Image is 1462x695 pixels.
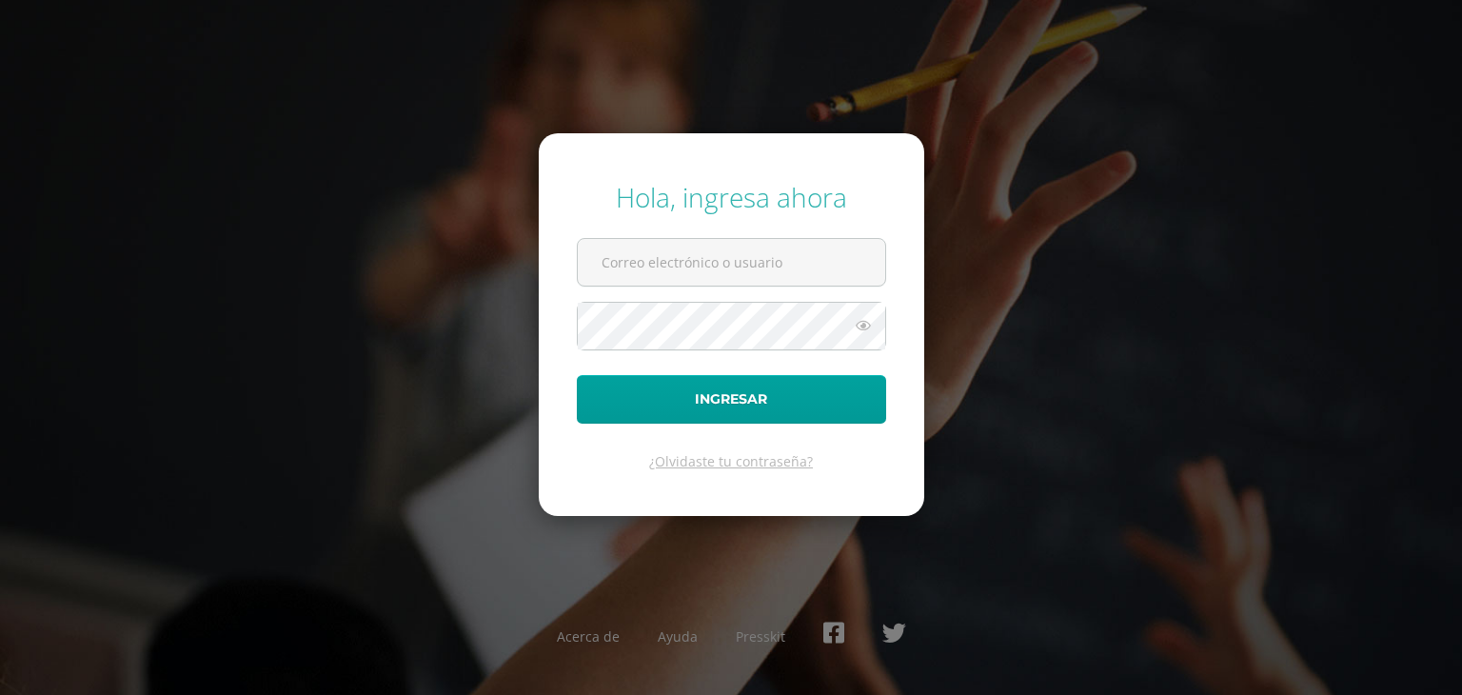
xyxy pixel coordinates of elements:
input: Correo electrónico o usuario [578,239,885,286]
a: Acerca de [557,627,620,645]
a: Presskit [736,627,785,645]
a: Ayuda [658,627,698,645]
div: Hola, ingresa ahora [577,179,886,215]
a: ¿Olvidaste tu contraseña? [649,452,813,470]
button: Ingresar [577,375,886,424]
